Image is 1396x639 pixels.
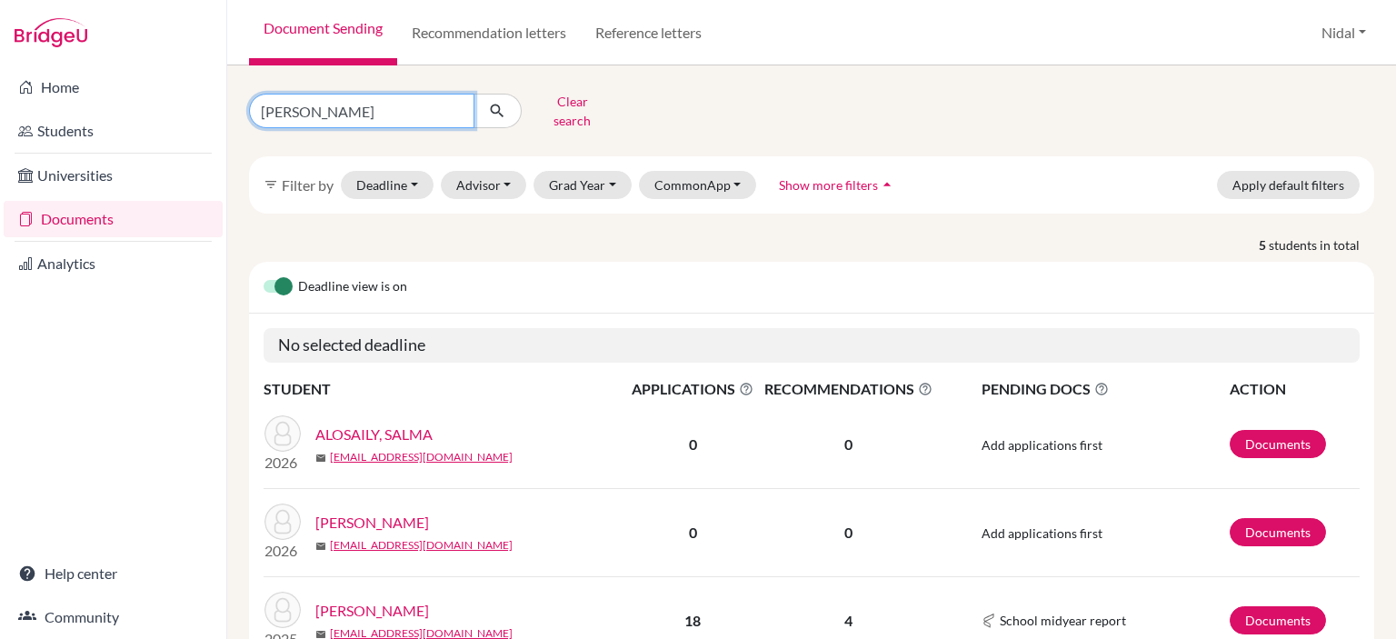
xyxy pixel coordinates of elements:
button: Nidal [1313,15,1374,50]
span: mail [315,453,326,464]
p: 0 [759,434,937,455]
h5: No selected deadline [264,328,1360,363]
a: Help center [4,555,223,592]
span: Add applications first [982,525,1102,541]
span: Show more filters [779,177,878,193]
span: APPLICATIONS [628,378,757,400]
span: mail [315,541,326,552]
span: Add applications first [982,437,1102,453]
a: Documents [1230,606,1326,634]
p: 2026 [264,540,301,562]
span: students in total [1269,235,1374,255]
span: Deadline view is on [298,276,407,298]
img: Common App logo [982,614,996,628]
button: Clear search [522,87,623,135]
a: Home [4,69,223,105]
a: [EMAIL_ADDRESS][DOMAIN_NAME] [330,537,513,554]
button: CommonApp [639,171,757,199]
button: Advisor [441,171,527,199]
a: [PERSON_NAME] [315,600,429,622]
a: Universities [4,157,223,194]
span: RECOMMENDATIONS [759,378,937,400]
img: Bridge-U [15,18,87,47]
a: Documents [4,201,223,237]
a: Students [4,113,223,149]
a: Community [4,599,223,635]
button: Grad Year [533,171,632,199]
span: School midyear report [1000,611,1126,630]
a: ALOSAILY, SALMA [315,424,433,445]
b: 0 [689,524,697,541]
p: 0 [759,522,937,544]
span: PENDING DOCS [982,378,1228,400]
th: ACTION [1229,377,1360,401]
span: Filter by [282,176,334,194]
p: 2026 [264,452,301,474]
img: Ashhab, Salma [264,504,301,540]
th: STUDENT [264,377,627,401]
p: 4 [759,610,937,632]
strong: 5 [1259,235,1269,255]
a: [PERSON_NAME] [315,512,429,534]
b: 0 [689,435,697,453]
a: [EMAIL_ADDRESS][DOMAIN_NAME] [330,449,513,465]
button: Apply default filters [1217,171,1360,199]
a: Documents [1230,518,1326,546]
a: Analytics [4,245,223,282]
b: 18 [684,612,701,629]
i: arrow_drop_up [878,175,896,194]
img: ALOSAILY, SALMA [264,415,301,452]
a: Documents [1230,430,1326,458]
img: Salman, Adham [264,592,301,628]
input: Find student by name... [249,94,474,128]
i: filter_list [264,177,278,192]
button: Show more filtersarrow_drop_up [763,171,912,199]
button: Deadline [341,171,434,199]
